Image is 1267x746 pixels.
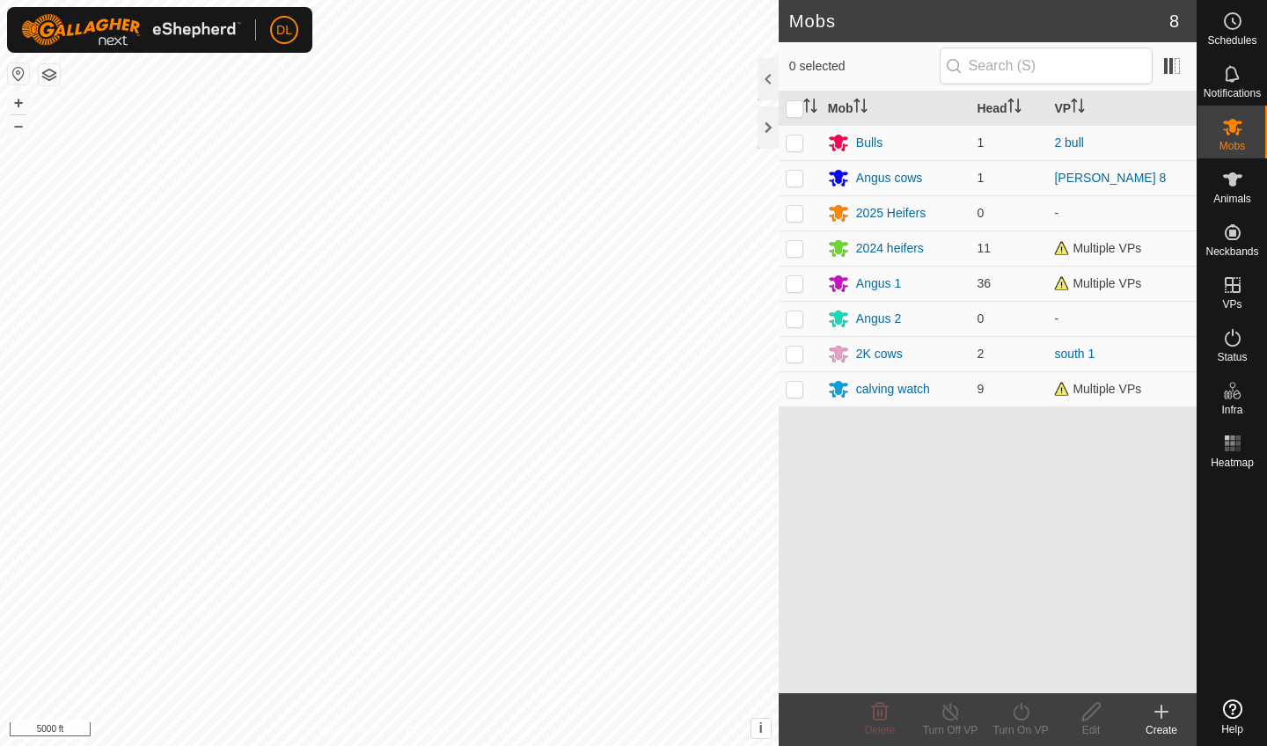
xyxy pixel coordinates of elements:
div: Turn On VP [985,722,1056,738]
img: Gallagher Logo [21,14,241,46]
span: 9 [977,382,984,396]
div: 2025 Heifers [856,204,926,223]
div: Edit [1056,722,1126,738]
button: Map Layers [39,64,60,85]
div: Angus 2 [856,310,901,328]
span: DL [276,21,292,40]
td: - [1047,301,1197,336]
span: Infra [1221,405,1242,415]
button: – [8,115,29,136]
p-sorticon: Activate to sort [803,101,817,115]
span: i [759,720,763,735]
td: - [1047,195,1197,230]
input: Search (S) [940,48,1153,84]
div: Angus cows [856,169,922,187]
span: Status [1217,352,1247,362]
span: 1 [977,171,984,185]
button: i [751,719,771,738]
th: Head [970,91,1047,126]
div: Angus 1 [856,274,901,293]
span: 0 selected [789,57,940,76]
button: Reset Map [8,63,29,84]
a: [PERSON_NAME] 8 [1054,171,1166,185]
p-sorticon: Activate to sort [1071,101,1085,115]
span: Multiple VPs [1054,241,1141,255]
span: Multiple VPs [1054,276,1141,290]
span: 8 [1169,8,1179,34]
span: Heatmap [1211,457,1254,468]
span: VPs [1222,299,1241,310]
span: Schedules [1207,35,1256,46]
a: Help [1197,692,1267,742]
span: 2 [977,347,984,361]
span: Animals [1213,194,1251,204]
button: + [8,92,29,113]
p-sorticon: Activate to sort [1007,101,1022,115]
span: Help [1221,724,1243,735]
div: Turn Off VP [915,722,985,738]
a: 2 bull [1054,135,1083,150]
div: Bulls [856,134,883,152]
span: 0 [977,311,984,325]
span: 1 [977,135,984,150]
div: 2K cows [856,345,903,363]
div: calving watch [856,380,930,399]
span: 36 [977,276,991,290]
span: Delete [865,724,896,736]
span: 11 [977,241,991,255]
th: VP [1047,91,1197,126]
h2: Mobs [789,11,1169,32]
a: south 1 [1054,347,1095,361]
a: Privacy Policy [319,723,385,739]
div: 2024 heifers [856,239,924,258]
span: Notifications [1204,88,1261,99]
a: Contact Us [406,723,458,739]
p-sorticon: Activate to sort [853,101,868,115]
span: Neckbands [1205,246,1258,257]
div: Create [1126,722,1197,738]
span: Multiple VPs [1054,382,1141,396]
span: 0 [977,206,984,220]
span: Mobs [1219,141,1245,151]
th: Mob [821,91,970,126]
